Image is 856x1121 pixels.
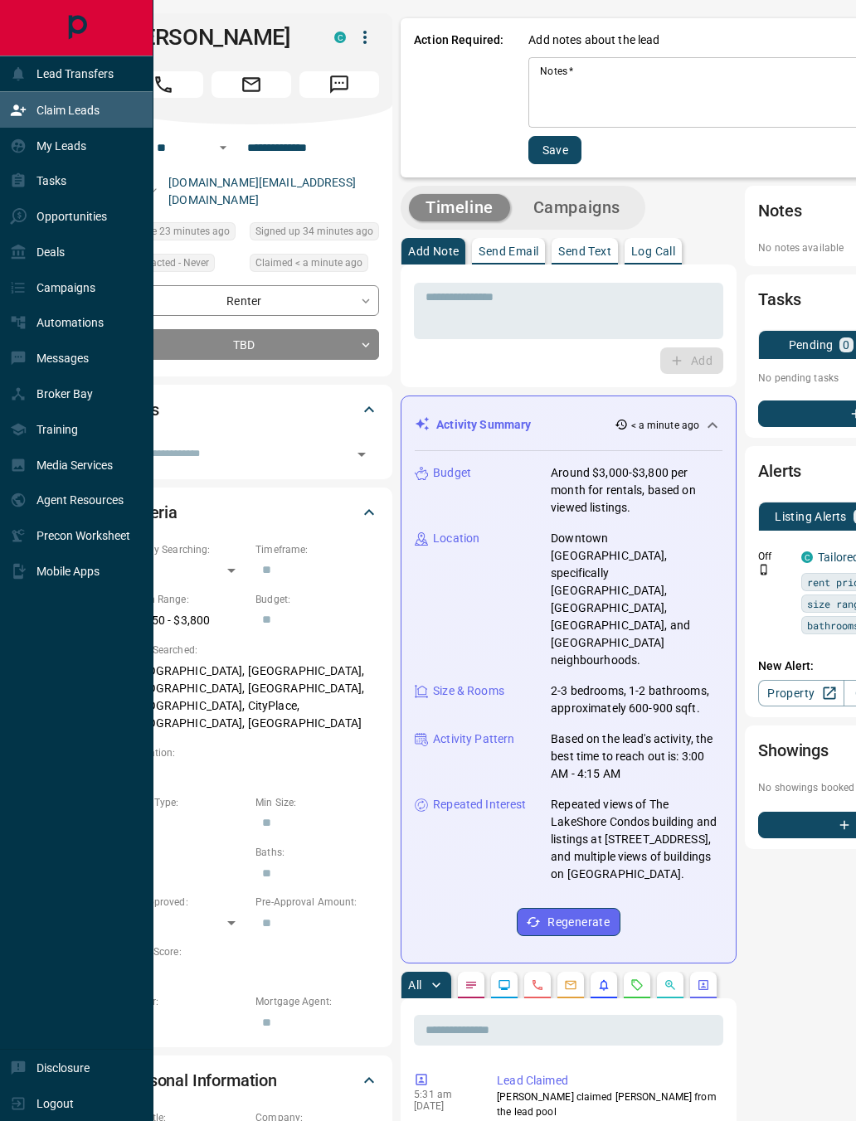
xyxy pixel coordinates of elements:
p: Send Email [479,245,538,257]
div: Renter [124,285,379,316]
p: [DATE] [414,1100,472,1112]
p: Home Type: [124,795,247,810]
div: condos.ca [334,32,346,43]
button: Regenerate [517,908,620,936]
p: Budget [433,464,471,482]
div: Personal Information [124,1060,379,1100]
svg: Requests [630,978,644,992]
p: Around $3,000-$3,800 per month for rentals, based on viewed listings. [551,464,722,517]
svg: Calls [531,978,544,992]
p: Areas Searched: [124,643,379,658]
p: Actively Searching: [124,542,247,557]
p: [GEOGRAPHIC_DATA], [GEOGRAPHIC_DATA], [GEOGRAPHIC_DATA], [GEOGRAPHIC_DATA], [GEOGRAPHIC_DATA], Ci... [124,658,379,737]
p: Activity Pattern [433,730,514,748]
h2: Alerts [758,458,801,484]
div: TBD [124,329,379,360]
p: Timeframe: [255,542,379,557]
p: Mortgage Agent: [255,994,379,1009]
button: Open [213,138,233,158]
p: Pending [789,339,834,351]
span: Call [124,71,203,98]
p: Search Range: [124,592,247,607]
p: Baths: [255,845,379,860]
a: [DOMAIN_NAME][EMAIL_ADDRESS][DOMAIN_NAME] [168,176,356,206]
p: < a minute ago [631,418,700,433]
p: $2,850 - $3,800 [124,607,247,634]
div: condos.ca [801,551,813,563]
p: Beds: [124,845,247,860]
p: Activity Summary [436,416,531,434]
p: Listing Alerts [775,511,847,522]
p: Send Text [558,245,611,257]
svg: Opportunities [664,978,677,992]
h2: Personal Information [124,1067,277,1094]
p: 2-3 bedrooms, 1-2 bathrooms, approximately 600-900 sqft. [551,682,722,717]
span: Active 23 minutes ago [129,223,230,240]
p: Downtown [GEOGRAPHIC_DATA], specifically [GEOGRAPHIC_DATA], [GEOGRAPHIC_DATA], [GEOGRAPHIC_DATA],... [551,530,722,669]
p: Size & Rooms [433,682,504,700]
span: Contacted - Never [129,255,209,271]
div: Tags [124,390,379,429]
p: Location [433,530,479,547]
svg: Agent Actions [697,978,710,992]
h2: Tasks [758,286,800,313]
p: Repeated views of The LakeShore Condos building and listings at [STREET_ADDRESS], and multiple vi... [551,796,722,883]
span: Message [299,71,379,98]
p: 5:31 am [414,1089,472,1100]
p: Action Required: [414,32,503,164]
div: Activity Summary< a minute ago [415,410,722,440]
h2: Tags [124,396,158,423]
span: Signed up 34 minutes ago [255,223,373,240]
p: Min Size: [255,795,379,810]
svg: Listing Alerts [597,978,610,992]
span: Email [212,71,291,98]
p: Credit Score: [124,944,379,959]
p: Add notes about the lead [528,32,659,49]
p: Pre-Approved: [124,895,247,910]
button: Campaigns [517,194,637,221]
div: Criteria [124,493,379,532]
p: [PERSON_NAME] claimed [PERSON_NAME] from the lead pool [497,1089,717,1119]
p: Lawyer: [124,994,247,1009]
p: Repeated Interest [433,796,526,813]
p: Add Note [408,245,459,257]
svg: Lead Browsing Activity [498,978,511,992]
p: Motivation: [124,745,379,760]
p: Pre-Approval Amount: [255,895,379,910]
h2: Showings [758,737,829,764]
a: Property [758,680,844,706]
p: Lead Claimed [497,1072,717,1089]
div: Fri Sep 12 2025 [250,254,379,277]
p: All [408,979,421,991]
button: Open [350,443,373,466]
svg: Emails [564,978,577,992]
button: Timeline [409,194,510,221]
h2: Notes [758,197,801,224]
p: Off [758,549,791,564]
svg: Notes [464,978,478,992]
div: Fri Sep 12 2025 [124,222,241,245]
h1: [PERSON_NAME] [124,24,309,51]
svg: Push Notification Only [758,564,770,575]
div: Fri Sep 12 2025 [250,222,379,245]
p: Based on the lead's activity, the best time to reach out is: 3:00 AM - 4:15 AM [551,730,722,783]
p: Log Call [631,245,675,257]
p: Budget: [255,592,379,607]
p: 0 [843,339,849,351]
span: Claimed < a minute ago [255,255,362,271]
button: Save [528,136,581,164]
